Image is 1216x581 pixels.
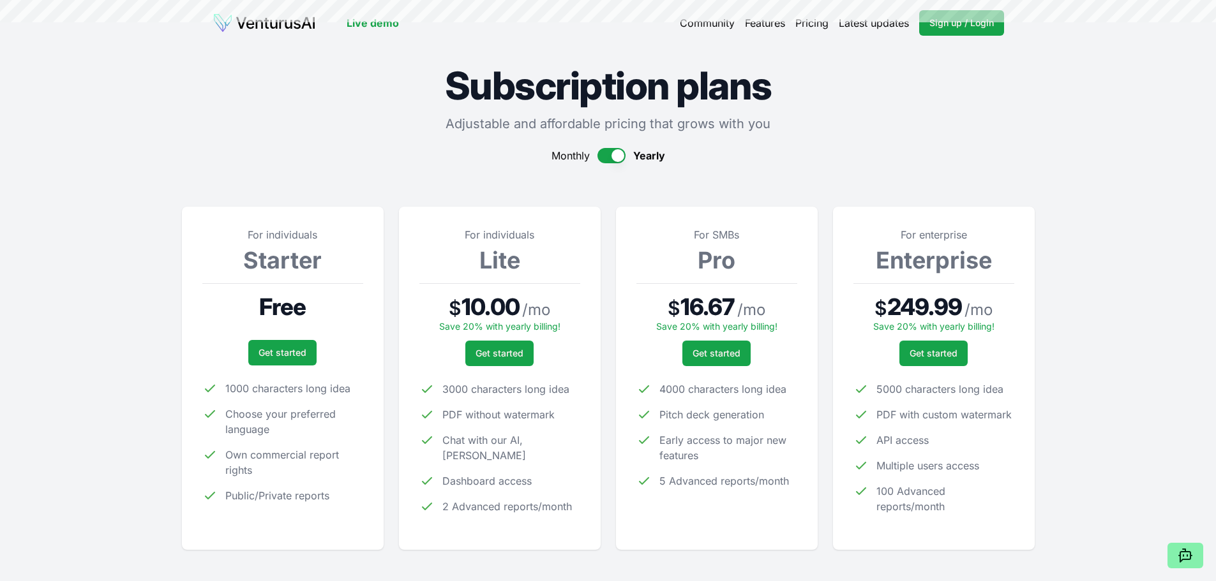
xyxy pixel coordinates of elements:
[202,227,363,242] p: For individuals
[876,483,1014,514] span: 100 Advanced reports/month
[213,13,316,33] img: logo
[442,432,580,463] span: Chat with our AI, [PERSON_NAME]
[419,247,580,273] h3: Lite
[887,294,962,320] span: 249.99
[680,15,735,31] a: Community
[225,406,363,437] span: Choose your preferred language
[876,458,979,473] span: Multiple users access
[182,66,1035,105] h1: Subscription plans
[659,473,789,489] span: 5 Advanced reports/month
[853,247,1014,273] h3: Enterprise
[449,297,462,320] span: $
[225,447,363,478] span: Own commercial report rights
[419,227,580,242] p: For individuals
[552,148,590,163] span: Monthly
[874,297,887,320] span: $
[659,432,797,463] span: Early access to major new features
[745,15,785,31] a: Features
[919,10,1004,36] a: Sign up / Login
[248,340,317,365] a: Get started
[442,499,572,514] span: 2 Advanced reports/month
[202,247,363,273] h3: Starter
[965,300,993,320] span: / mo
[659,407,764,422] span: Pitch deck generation
[636,247,797,273] h3: Pro
[636,227,797,242] p: For SMBs
[737,300,765,320] span: / mo
[259,294,306,320] span: Free
[795,15,829,31] a: Pricing
[442,473,532,489] span: Dashboard access
[633,148,665,163] span: Yearly
[839,15,909,31] a: Latest updates
[442,381,569,397] span: 3000 characters long idea
[659,381,786,397] span: 4000 characters long idea
[929,17,994,29] span: Sign up / Login
[656,321,777,332] span: Save 20% with yearly billing!
[680,294,735,320] span: 16.67
[442,407,555,422] span: PDF without watermark
[876,432,929,448] span: API access
[465,341,534,366] a: Get started
[439,321,560,332] span: Save 20% with yearly billing!
[462,294,520,320] span: 10.00
[873,321,995,332] span: Save 20% with yearly billing!
[225,381,350,396] span: 1000 characters long idea
[899,341,968,366] a: Get started
[668,297,680,320] span: $
[182,115,1035,133] p: Adjustable and affordable pricing that grows with you
[853,227,1014,242] p: For enterprise
[225,488,329,503] span: Public/Private reports
[347,15,399,31] a: Live demo
[682,341,751,366] a: Get started
[876,381,1003,397] span: 5000 characters long idea
[522,300,550,320] span: / mo
[876,407,1012,422] span: PDF with custom watermark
